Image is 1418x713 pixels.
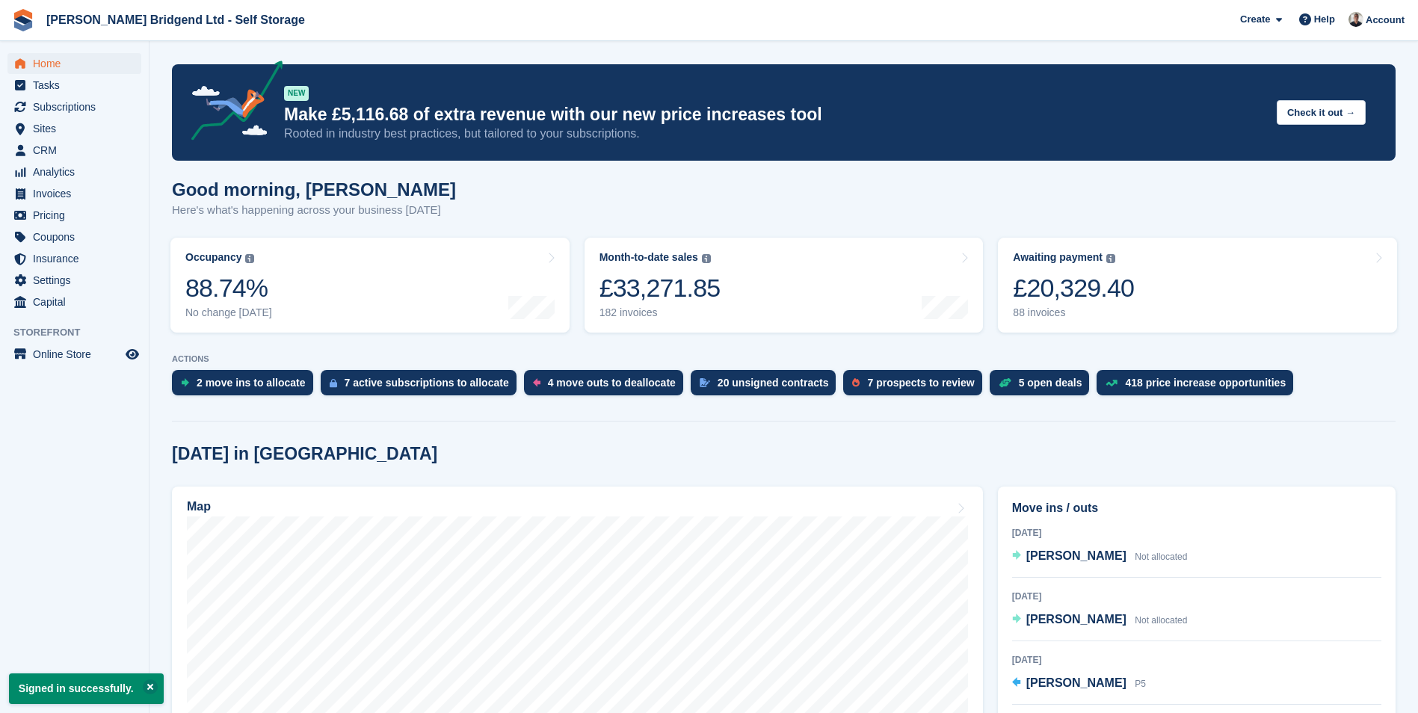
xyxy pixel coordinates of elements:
span: CRM [33,140,123,161]
div: 7 active subscriptions to allocate [345,377,509,389]
img: icon-info-grey-7440780725fd019a000dd9b08b2336e03edf1995a4989e88bcd33f0948082b44.svg [1106,254,1115,263]
a: menu [7,140,141,161]
p: Here's what's happening across your business [DATE] [172,202,456,219]
div: 182 invoices [599,306,721,319]
div: 418 price increase opportunities [1125,377,1286,389]
div: [DATE] [1012,653,1381,667]
span: Sites [33,118,123,139]
span: Not allocated [1135,615,1187,626]
span: Subscriptions [33,96,123,117]
span: [PERSON_NAME] [1026,549,1126,562]
div: 4 move outs to deallocate [548,377,676,389]
img: Rhys Jones [1348,12,1363,27]
a: [PERSON_NAME] Not allocated [1012,611,1188,630]
a: Occupancy 88.74% No change [DATE] [170,238,570,333]
a: menu [7,226,141,247]
div: Month-to-date sales [599,251,698,264]
div: NEW [284,86,309,101]
div: [DATE] [1012,526,1381,540]
img: active_subscription_to_allocate_icon-d502201f5373d7db506a760aba3b589e785aa758c864c3986d89f69b8ff3... [330,378,337,388]
span: Analytics [33,161,123,182]
div: 88.74% [185,273,272,303]
div: 88 invoices [1013,306,1134,319]
span: Settings [33,270,123,291]
a: menu [7,161,141,182]
a: Preview store [123,345,141,363]
img: deal-1b604bf984904fb50ccaf53a9ad4b4a5d6e5aea283cecdc64d6e3604feb123c2.svg [999,377,1011,388]
h2: Map [187,500,211,513]
span: Insurance [33,248,123,269]
div: [DATE] [1012,590,1381,603]
img: move_outs_to_deallocate_icon-f764333ba52eb49d3ac5e1228854f67142a1ed5810a6f6cc68b1a99e826820c5.svg [533,378,540,387]
a: menu [7,118,141,139]
a: [PERSON_NAME] P5 [1012,674,1146,694]
span: Not allocated [1135,552,1187,562]
span: P5 [1135,679,1146,689]
h1: Good morning, [PERSON_NAME] [172,179,456,200]
h2: [DATE] in [GEOGRAPHIC_DATA] [172,444,437,464]
a: menu [7,248,141,269]
a: Month-to-date sales £33,271.85 182 invoices [585,238,984,333]
p: Signed in successfully. [9,673,164,704]
span: Home [33,53,123,74]
a: menu [7,75,141,96]
img: price_increase_opportunities-93ffe204e8149a01c8c9dc8f82e8f89637d9d84a8eef4429ea346261dce0b2c0.svg [1106,380,1118,386]
div: 20 unsigned contracts [718,377,829,389]
a: [PERSON_NAME] Bridgend Ltd - Self Storage [40,7,311,32]
span: Account [1366,13,1405,28]
a: menu [7,344,141,365]
a: menu [7,53,141,74]
img: icon-info-grey-7440780725fd019a000dd9b08b2336e03edf1995a4989e88bcd33f0948082b44.svg [702,254,711,263]
a: menu [7,183,141,204]
div: Awaiting payment [1013,251,1103,264]
img: move_ins_to_allocate_icon-fdf77a2bb77ea45bf5b3d319d69a93e2d87916cf1d5bf7949dd705db3b84f3ca.svg [181,378,189,387]
span: Capital [33,291,123,312]
span: Help [1314,12,1335,27]
a: menu [7,270,141,291]
a: 7 active subscriptions to allocate [321,370,524,403]
a: [PERSON_NAME] Not allocated [1012,547,1188,567]
a: menu [7,96,141,117]
a: menu [7,291,141,312]
span: Tasks [33,75,123,96]
img: icon-info-grey-7440780725fd019a000dd9b08b2336e03edf1995a4989e88bcd33f0948082b44.svg [245,254,254,263]
div: No change [DATE] [185,306,272,319]
span: Pricing [33,205,123,226]
div: 2 move ins to allocate [197,377,306,389]
img: prospect-51fa495bee0391a8d652442698ab0144808aea92771e9ea1ae160a38d050c398.svg [852,378,860,387]
span: Storefront [13,325,149,340]
a: 5 open deals [990,370,1097,403]
a: 418 price increase opportunities [1097,370,1301,403]
p: ACTIONS [172,354,1396,364]
span: Create [1240,12,1270,27]
div: 5 open deals [1019,377,1082,389]
div: Occupancy [185,251,241,264]
a: menu [7,205,141,226]
img: contract_signature_icon-13c848040528278c33f63329250d36e43548de30e8caae1d1a13099fd9432cc5.svg [700,378,710,387]
span: [PERSON_NAME] [1026,613,1126,626]
a: Awaiting payment £20,329.40 88 invoices [998,238,1397,333]
span: Invoices [33,183,123,204]
img: stora-icon-8386f47178a22dfd0bd8f6a31ec36ba5ce8667c1dd55bd0f319d3a0aa187defe.svg [12,9,34,31]
div: £33,271.85 [599,273,721,303]
button: Check it out → [1277,100,1366,125]
a: 2 move ins to allocate [172,370,321,403]
p: Make £5,116.68 of extra revenue with our new price increases tool [284,104,1265,126]
a: 20 unsigned contracts [691,370,844,403]
span: Coupons [33,226,123,247]
a: 4 move outs to deallocate [524,370,691,403]
img: price-adjustments-announcement-icon-8257ccfd72463d97f412b2fc003d46551f7dbcb40ab6d574587a9cd5c0d94... [179,61,283,146]
div: 7 prospects to review [867,377,974,389]
span: Online Store [33,344,123,365]
span: [PERSON_NAME] [1026,676,1126,689]
div: £20,329.40 [1013,273,1134,303]
a: 7 prospects to review [843,370,989,403]
p: Rooted in industry best practices, but tailored to your subscriptions. [284,126,1265,142]
h2: Move ins / outs [1012,499,1381,517]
